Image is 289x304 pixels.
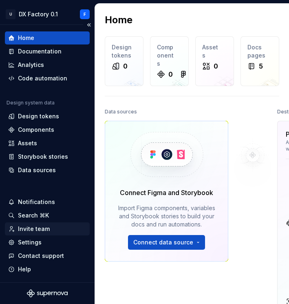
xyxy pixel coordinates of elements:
h2: Home [105,13,132,27]
a: Docs pages5 [240,36,279,86]
div: Import Figma components, variables and Storybook stories to build your docs and run automations. [117,204,216,229]
div: Design tokens [18,112,59,120]
div: Analytics [18,61,44,69]
div: Connect Figma and Storybook [120,188,213,197]
div: Components [157,43,182,68]
div: Contact support [18,252,64,260]
a: Components [5,123,90,136]
div: Docs pages [247,43,272,60]
a: Storybook stories [5,150,90,163]
a: Components0 [150,36,189,86]
div: Data sources [18,166,56,174]
div: Settings [18,238,42,246]
a: Design tokens [5,110,90,123]
div: Assets [18,139,37,147]
div: Assets [202,43,227,60]
button: Help [5,263,90,276]
a: Home [5,31,90,44]
div: Documentation [18,47,62,55]
a: Documentation [5,45,90,58]
a: Code automation [5,72,90,85]
svg: Supernova Logo [27,289,68,297]
div: Code automation [18,74,67,82]
div: Storybook stories [18,153,68,161]
div: 0 [214,61,218,71]
button: Search ⌘K [5,209,90,222]
div: F [84,11,86,18]
div: U [6,9,15,19]
div: Home [18,34,34,42]
div: Components [18,126,54,134]
a: Invite team [5,222,90,235]
div: 5 [259,61,263,71]
a: Analytics [5,58,90,71]
div: Invite team [18,225,50,233]
div: Help [18,265,31,273]
div: DX Factory 0.1 [19,10,58,18]
button: Contact support [5,249,90,262]
div: 0 [168,69,173,79]
div: Notifications [18,198,55,206]
button: Connect data source [128,235,205,250]
a: Design tokens0 [105,36,143,86]
div: 0 [123,61,128,71]
div: Search ⌘K [18,211,49,220]
button: UDX Factory 0.1F [2,5,93,23]
button: Notifications [5,195,90,209]
a: Data sources [5,164,90,177]
div: Data sources [105,106,137,118]
div: Design tokens [112,43,137,60]
div: Design system data [7,100,55,106]
span: Connect data source [133,238,193,246]
a: Settings [5,236,90,249]
a: Assets [5,137,90,150]
button: Collapse sidebar [83,19,95,31]
a: Assets0 [195,36,234,86]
